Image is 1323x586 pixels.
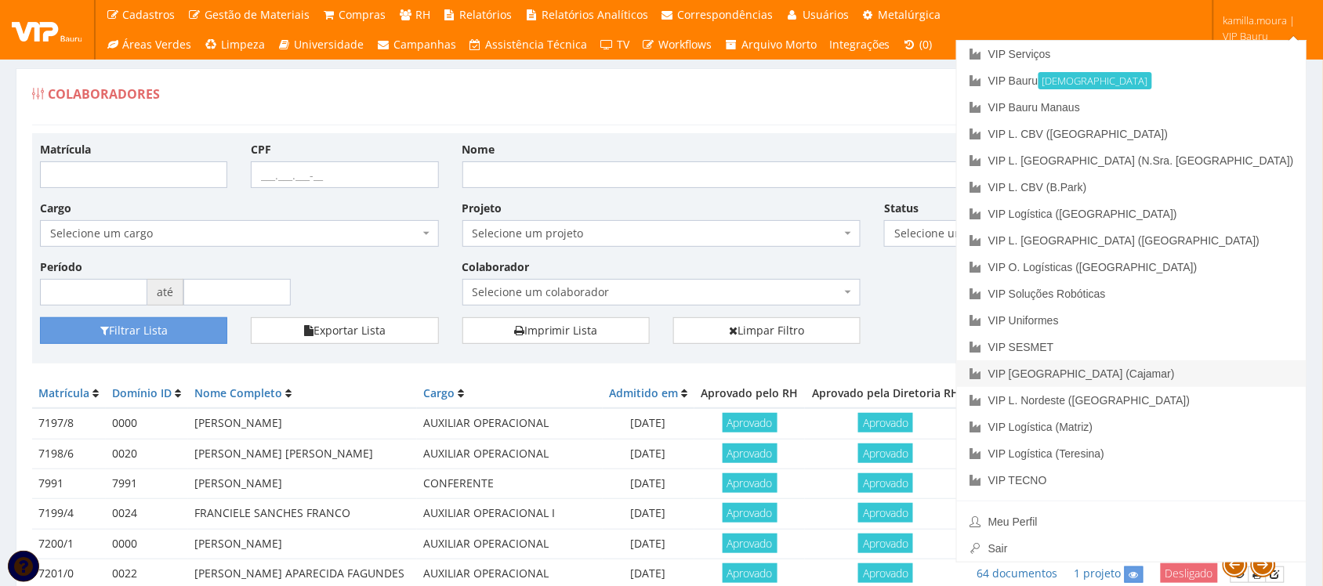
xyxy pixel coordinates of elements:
[858,443,913,463] span: Aprovado
[957,508,1307,535] a: Meu Perfil
[417,408,603,439] td: AUXILIAR OPERACIONAL
[32,529,106,559] td: 7200/1
[594,30,636,60] a: TV
[423,385,455,400] a: Cargo
[884,220,1071,247] span: Selecione um status
[38,385,89,400] a: Matrícula
[957,94,1307,121] a: VIP Bauru Manaus
[339,7,386,22] span: Compras
[473,284,842,300] span: Selecione um colaborador
[198,30,272,60] a: Limpeza
[462,30,594,60] a: Assistência Técnica
[462,142,495,157] label: Nome
[1161,563,1218,583] span: Desligado
[957,174,1307,201] a: VIP L. CBV (B.Park)
[603,408,694,439] td: [DATE]
[957,67,1307,94] a: VIP Bauru[DEMOGRAPHIC_DATA]
[50,226,419,241] span: Selecione um cargo
[106,529,188,559] td: 0000
[112,385,172,400] a: Domínio ID
[823,30,897,60] a: Integrações
[106,408,188,439] td: 0000
[894,226,1052,241] span: Selecione um status
[40,142,91,157] label: Matrícula
[251,161,438,188] input: ___.___.___-__
[1038,72,1152,89] small: [DEMOGRAPHIC_DATA]
[957,201,1307,227] a: VIP Logística ([GEOGRAPHIC_DATA])
[460,7,513,22] span: Relatórios
[417,439,603,468] td: AUXILIAR OPERACIONAL
[723,443,777,463] span: Aprovado
[48,85,160,103] span: Colaboradores
[188,408,417,439] td: [PERSON_NAME]
[417,469,603,499] td: CONFERENTE
[1223,13,1303,44] span: kamilla.moura | VIP Bauru
[957,535,1307,562] a: Sair
[723,413,777,432] span: Aprovado
[462,317,650,344] a: Imprimir Lista
[100,30,198,60] a: Áreas Verdes
[803,7,849,22] span: Usuários
[462,201,502,216] label: Projeto
[609,385,678,400] a: Admitido em
[678,7,774,22] span: Correspondências
[106,499,188,529] td: 0024
[486,37,588,52] span: Assistência Técnica
[858,473,913,493] span: Aprovado
[32,439,106,468] td: 7198/6
[417,529,603,559] td: AUXILIAR OPERACIONAL
[977,566,1057,581] a: 64 documentos
[957,414,1307,440] a: VIP Logística (Matriz)
[957,41,1307,67] a: VIP Serviços
[393,37,456,52] span: Campanhas
[957,467,1307,494] a: VIP TECNO
[462,259,530,275] label: Colaborador
[603,499,694,529] td: [DATE]
[371,30,463,60] a: Campanhas
[32,469,106,499] td: 7991
[659,37,712,52] span: Workflows
[879,7,941,22] span: Metalúrgica
[719,30,824,60] a: Arquivo Morto
[205,7,310,22] span: Gestão de Materiais
[957,387,1307,414] a: VIP L. Nordeste ([GEOGRAPHIC_DATA])
[694,379,805,408] th: Aprovado pelo RH
[603,469,694,499] td: [DATE]
[188,439,417,468] td: [PERSON_NAME] [PERSON_NAME]
[12,18,82,42] img: logo
[741,37,817,52] span: Arquivo Morto
[271,30,371,60] a: Universidade
[123,37,192,52] span: Áreas Verdes
[723,563,777,583] span: Aprovado
[417,499,603,529] td: AUXILIAR OPERACIONAL I
[957,334,1307,360] a: VIP SESMET
[106,469,188,499] td: 7991
[920,37,933,52] span: (0)
[636,30,719,60] a: Workflows
[957,440,1307,467] a: VIP Logística (Teresina)
[884,201,919,216] label: Status
[251,142,271,157] label: CPF
[858,563,913,583] span: Aprovado
[123,7,176,22] span: Cadastros
[462,220,861,247] span: Selecione um projeto
[542,7,648,22] span: Relatórios Analíticos
[858,534,913,553] span: Aprovado
[603,439,694,468] td: [DATE]
[723,473,777,493] span: Aprovado
[106,439,188,468] td: 0020
[40,259,82,275] label: Período
[40,317,227,344] button: Filtrar Lista
[829,37,890,52] span: Integrações
[805,379,966,408] th: Aprovado pela Diretoria RH
[957,307,1307,334] a: VIP Uniformes
[858,503,913,523] span: Aprovado
[32,408,106,439] td: 7197/8
[603,529,694,559] td: [DATE]
[957,121,1307,147] a: VIP L. CBV ([GEOGRAPHIC_DATA])
[415,7,430,22] span: RH
[617,37,629,52] span: TV
[957,360,1307,387] a: VIP [GEOGRAPHIC_DATA] (Cajamar)
[957,147,1307,174] a: VIP L. [GEOGRAPHIC_DATA] (N.Sra. [GEOGRAPHIC_DATA])
[194,385,282,400] a: Nome Completo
